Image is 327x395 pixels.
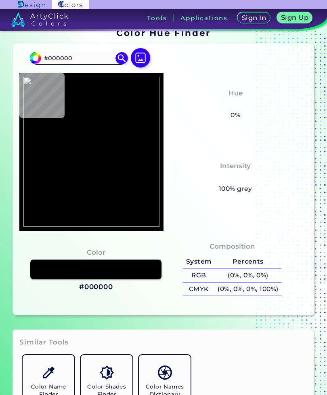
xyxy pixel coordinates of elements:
[237,12,271,24] a: Sign In
[215,255,282,268] h5: Percents
[277,12,312,24] a: Sign Up
[131,48,150,68] img: icon picture
[183,283,214,296] h5: CMYK
[222,100,249,110] h3: None
[180,15,228,21] h3: Applications
[183,255,214,268] h5: System
[42,365,56,380] img: icon_color_name_finder.svg
[23,77,159,227] img: 08bed98d-1246-408c-a3ce-26708027fe77
[115,52,128,64] img: icon search
[79,282,113,292] h3: #000000
[87,247,105,258] h4: Color
[100,365,114,380] img: icon_color_shades.svg
[219,184,252,194] h5: 100% grey
[215,283,282,296] h5: (0%, 0%, 0%, 100%)
[210,241,255,252] h4: Composition
[222,173,249,183] h3: None
[147,15,167,21] h3: Tools
[228,87,243,99] h4: Hue
[11,12,68,27] img: logo_artyclick_colors_white.svg
[18,1,45,8] img: ArtyClick Design logo
[183,269,214,282] h5: RGB
[281,14,309,21] h5: Sign Up
[220,160,251,172] h4: Intensity
[158,365,172,380] img: icon_color_names_dictionary.svg
[241,15,266,21] h5: Sign In
[228,110,243,120] h5: 0%
[41,53,116,63] input: type color..
[215,269,282,282] h5: (0%, 0%, 0%)
[19,338,69,347] h3: Similar Tools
